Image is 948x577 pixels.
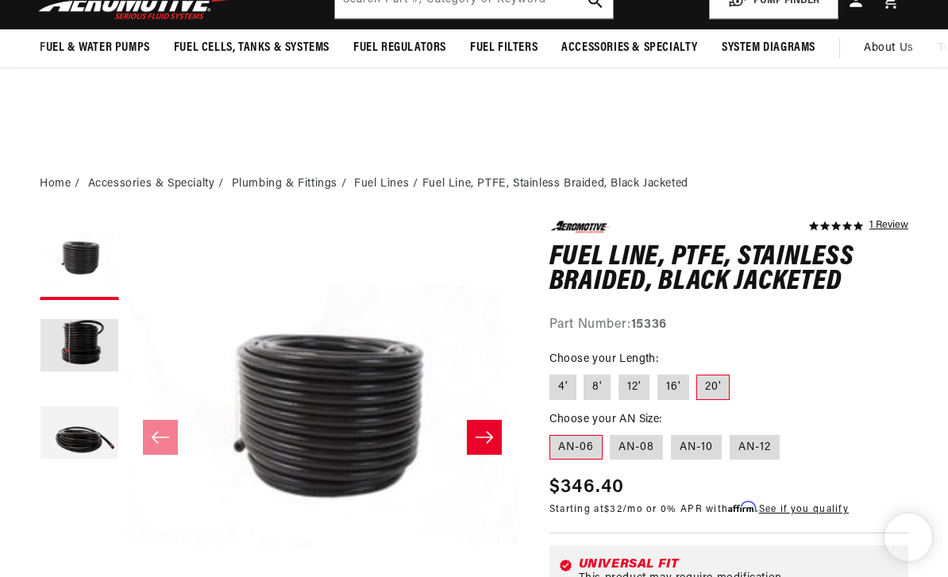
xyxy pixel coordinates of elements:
label: 4' [549,375,576,400]
span: Fuel & Water Pumps [40,40,150,56]
span: Fuel Cells, Tanks & Systems [174,40,329,56]
button: Load image 2 in gallery view [40,308,119,387]
nav: breadcrumbs [40,175,908,193]
span: $32 [604,505,622,514]
summary: System Diagrams [710,29,827,67]
span: Affirm [728,501,756,513]
label: AN-10 [671,435,722,460]
legend: Choose your AN Size: [549,411,664,428]
div: Universal Fit [579,558,899,571]
label: 12' [619,375,649,400]
button: Slide right [467,420,502,455]
a: Plumbing & Fittings [232,175,337,193]
button: Load image 1 in gallery view [40,221,119,300]
label: 16' [657,375,689,400]
label: 20' [696,375,730,400]
strong: 15336 [631,318,667,331]
div: Part Number: [549,315,908,336]
summary: Accessories & Specialty [549,29,710,67]
a: Fuel Lines [354,175,409,193]
p: Starting at /mo or 0% APR with . [549,502,849,517]
span: Fuel Filters [470,40,538,56]
a: 1 reviews [869,221,908,232]
label: AN-06 [549,435,603,460]
legend: Choose your Length: [549,351,661,367]
span: Fuel Regulators [353,40,446,56]
summary: Fuel Cells, Tanks & Systems [162,29,341,67]
button: Slide left [143,420,178,455]
li: Fuel Line, PTFE, Stainless Braided, Black Jacketed [422,175,688,193]
summary: Fuel & Water Pumps [28,29,162,67]
li: Accessories & Specialty [88,175,228,193]
a: Home [40,175,71,193]
span: Accessories & Specialty [561,40,698,56]
label: AN-12 [730,435,780,460]
label: AN-08 [610,435,663,460]
h1: Fuel Line, PTFE, Stainless Braided, Black Jacketed [549,245,908,295]
a: About Us [852,29,926,67]
label: 8' [584,375,611,400]
span: About Us [864,42,914,54]
span: System Diagrams [722,40,815,56]
summary: Fuel Filters [458,29,549,67]
button: Load image 3 in gallery view [40,395,119,475]
span: $346.40 [549,473,625,502]
a: See if you qualify - Learn more about Affirm Financing (opens in modal) [759,505,849,514]
summary: Fuel Regulators [341,29,458,67]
